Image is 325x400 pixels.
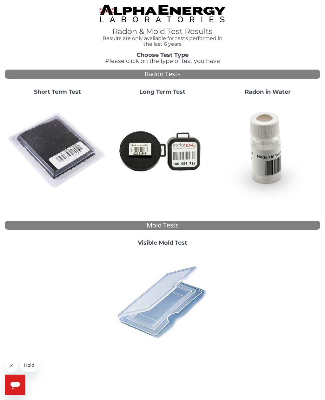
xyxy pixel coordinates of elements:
span: Please click on the type of test you have [105,58,220,64]
img: ShortTerm.jpg [7,100,107,200]
iframe: Button to launch messaging window [5,375,25,395]
img: Radtrak2vsRadtrak3.jpg [112,100,212,200]
iframe: Close message [5,359,18,372]
strong: Short Term Test [34,88,81,95]
h4: Results are only available for tests performed in the last 6 years [99,36,226,47]
strong: Radon in Water [245,88,291,95]
h1: Radon & Mold Test Results [99,27,226,36]
div: Mold Tests [5,221,320,230]
img: TightCrop.jpg [99,5,226,22]
img: RadoninWater.jpg [218,100,318,200]
strong: Visible Mold Test [138,239,187,246]
strong: Long Term Test [139,88,185,95]
div: Radon Tests [5,70,320,79]
img: PI42764010.jpg [112,251,212,351]
strong: Choose Test Type [136,51,189,58]
iframe: Message from company [20,358,37,372]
